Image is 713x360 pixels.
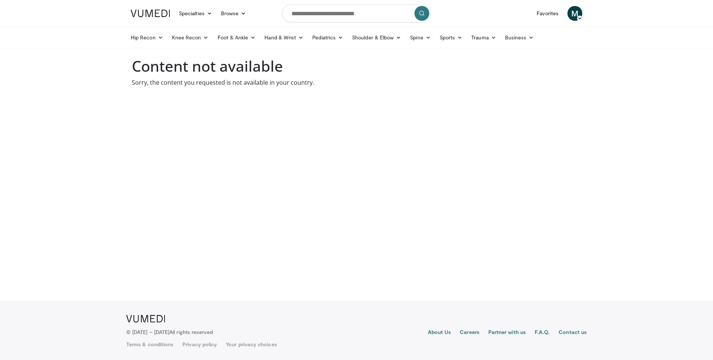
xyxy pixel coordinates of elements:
a: Specialties [175,6,216,21]
a: F.A.Q. [535,328,550,337]
a: Spine [406,30,435,45]
a: Partner with us [488,328,526,337]
a: About Us [428,328,451,337]
a: Sports [435,30,467,45]
a: Shoulder & Elbow [348,30,406,45]
a: Business [501,30,538,45]
a: Careers [460,328,479,337]
a: Your privacy choices [226,341,277,348]
a: Terms & conditions [126,341,173,348]
p: © [DATE] – [DATE] [126,328,213,336]
img: VuMedi Logo [131,10,170,17]
input: Search topics, interventions [282,4,431,22]
a: Foot & Ankle [213,30,260,45]
a: Trauma [467,30,501,45]
a: Hand & Wrist [260,30,308,45]
a: Contact us [559,328,587,337]
p: Sorry, the content you requested is not available in your country. [132,78,581,87]
a: Browse [216,6,251,21]
a: Favorites [532,6,563,21]
img: VuMedi Logo [126,315,165,322]
a: Privacy policy [182,341,217,348]
a: Hip Recon [126,30,167,45]
span: All rights reserved [169,329,213,335]
a: M [567,6,582,21]
a: Knee Recon [167,30,213,45]
h1: Content not available [132,57,581,75]
a: Pediatrics [308,30,348,45]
